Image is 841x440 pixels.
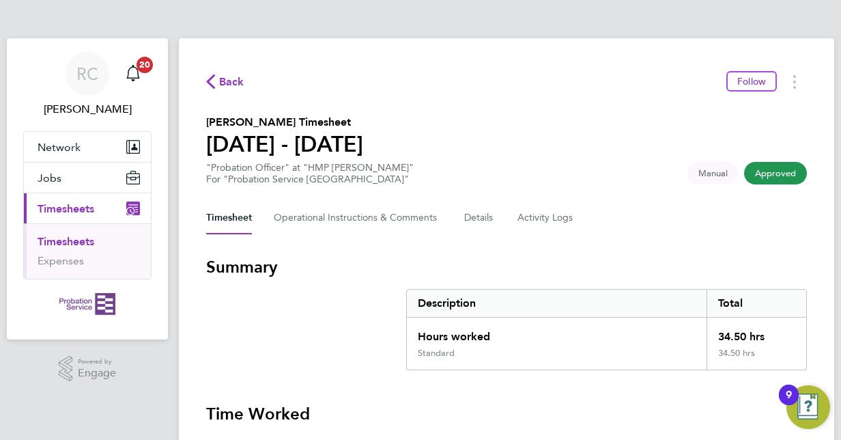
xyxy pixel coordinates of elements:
[206,130,363,158] h1: [DATE] - [DATE]
[517,202,575,234] button: Activity Logs
[38,235,94,248] a: Timesheets
[23,52,152,118] a: RC[PERSON_NAME]
[274,202,442,234] button: Operational Instructions & Comments
[206,162,414,185] div: "Probation Officer" at "HMP [PERSON_NAME]"
[24,223,151,279] div: Timesheets
[59,293,115,315] img: probationservice-logo-retina.png
[23,101,152,118] span: Ruth Clarke
[726,71,777,92] button: Follow
[464,202,496,234] button: Details
[24,193,151,223] button: Timesheets
[687,162,739,184] span: This timesheet was manually created.
[782,71,807,92] button: Timesheets Menu
[78,368,116,379] span: Engage
[119,52,147,96] a: 20
[38,171,61,184] span: Jobs
[206,174,414,185] div: For "Probation Service [GEOGRAPHIC_DATA]"
[78,356,116,368] span: Powered by
[786,385,830,429] button: Open Resource Center, 9 new notifications
[206,114,363,130] h2: [PERSON_NAME] Timesheet
[24,132,151,162] button: Network
[7,38,168,340] nav: Main navigation
[707,318,806,348] div: 34.50 hrs
[206,403,807,425] h3: Time Worked
[23,293,152,315] a: Go to home page
[406,289,807,370] div: Summary
[137,57,153,73] span: 20
[737,75,766,87] span: Follow
[38,202,94,215] span: Timesheets
[206,73,244,90] button: Back
[744,162,807,184] span: This timesheet has been approved.
[206,256,807,278] h3: Summary
[219,74,244,90] span: Back
[786,395,792,413] div: 9
[76,65,98,83] span: RC
[707,348,806,370] div: 34.50 hrs
[707,290,806,317] div: Total
[24,163,151,193] button: Jobs
[407,318,707,348] div: Hours worked
[38,254,84,267] a: Expenses
[206,202,252,234] button: Timesheet
[38,141,81,154] span: Network
[407,290,707,317] div: Description
[59,356,117,382] a: Powered byEngage
[418,348,455,359] div: Standard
